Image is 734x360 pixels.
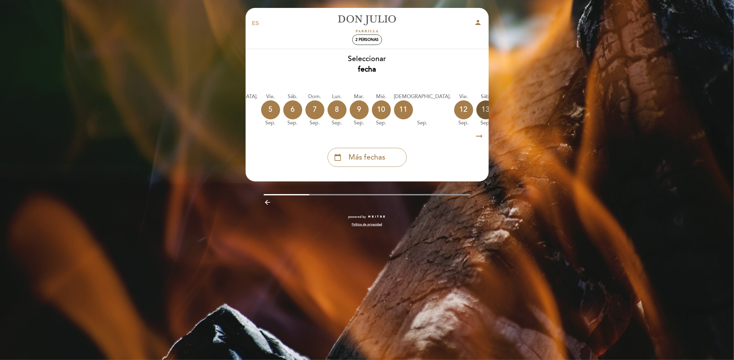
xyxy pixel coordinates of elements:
[454,119,473,127] div: sep.
[476,119,495,127] div: sep.
[348,215,366,219] span: powered by
[394,100,413,119] div: 11
[350,93,369,100] div: mar.
[475,129,484,143] i: arrow_right_alt
[283,119,302,127] div: sep.
[348,215,386,219] a: powered by
[283,93,302,100] div: sáb.
[328,93,347,100] div: lun.
[283,100,302,119] div: 6
[372,93,391,100] div: mié.
[349,152,386,163] span: Más fechas
[474,19,482,28] button: person
[358,65,376,74] b: fecha
[394,93,451,100] div: [DEMOGRAPHIC_DATA].
[372,119,391,127] div: sep.
[350,119,369,127] div: sep.
[476,93,495,100] div: sáb.
[334,152,342,163] i: calendar_today
[476,100,495,119] div: 13
[355,37,379,42] span: 2 personas
[328,15,407,32] a: [PERSON_NAME]
[454,100,473,119] div: 12
[305,93,324,100] div: dom.
[305,119,324,127] div: sep.
[305,100,324,119] div: 7
[372,100,391,119] div: 10
[261,100,280,119] div: 5
[350,100,369,119] div: 9
[394,119,451,127] div: sep.
[264,199,271,206] i: arrow_backward
[261,119,280,127] div: sep.
[261,93,280,100] div: vie.
[454,93,473,100] div: vie.
[245,54,489,75] div: Seleccionar
[328,119,347,127] div: sep.
[368,215,386,218] img: MEITRE
[474,19,482,26] i: person
[352,222,382,227] a: Política de privacidad
[328,100,347,119] div: 8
